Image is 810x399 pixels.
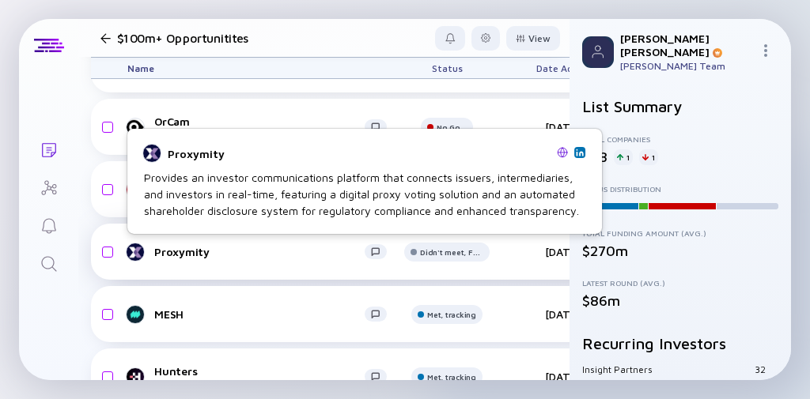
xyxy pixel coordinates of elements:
div: 1 [639,149,658,165]
img: Proxymity Website [557,146,568,157]
div: 1 [614,149,633,165]
div: OrCam [154,115,365,139]
div: Met, tracking [427,372,476,382]
div: Repeat Founders [154,379,365,389]
div: Date Added [518,58,607,78]
div: 32 [755,363,766,375]
div: Provides an investor communications platform that connects issuers, intermediaries, and investors... [144,169,585,219]
div: Total Funding Amount (Avg.) [582,228,778,238]
a: Lists [19,130,78,168]
div: [DATE] [518,370,607,383]
div: Hunters [154,364,365,389]
h2: Recurring Investors [582,334,778,352]
div: [DATE] [518,307,607,321]
img: Profile Picture [582,36,614,68]
img: Proxymity Linkedin Page [576,148,584,156]
h2: List Summary [582,97,778,115]
div: [PERSON_NAME] Team [620,60,753,72]
h1: $100m+ Opportunitites [117,31,248,45]
span: Status [432,62,463,74]
a: HuntersRepeat Founders [127,364,399,389]
a: OrCamRepeat Founders [127,115,399,139]
a: MESH [127,305,399,324]
div: MESH [154,307,365,321]
a: Reminders [19,205,78,243]
div: Latest Round (Avg.) [582,278,778,288]
div: No Go [437,122,460,132]
div: Proxymity [154,245,365,258]
a: Search [19,243,78,281]
div: $86m [582,292,778,309]
div: [PERSON_NAME] [PERSON_NAME] [620,32,753,58]
a: Investor Map [19,168,78,205]
div: Insight Partners [582,363,755,375]
div: Didn't meet, Future touch set in OPTX [420,247,483,257]
div: [DATE] [518,245,607,258]
img: Menu [759,44,772,57]
a: Proxymity [127,243,399,262]
div: Proxymity [168,146,551,160]
div: [DATE] [518,120,607,134]
div: $270m [582,243,778,259]
button: View [506,26,560,51]
div: Status Distribution [582,184,778,194]
div: Met, tracking [427,310,476,319]
div: Name [115,58,399,78]
div: Total Companies [582,134,778,144]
